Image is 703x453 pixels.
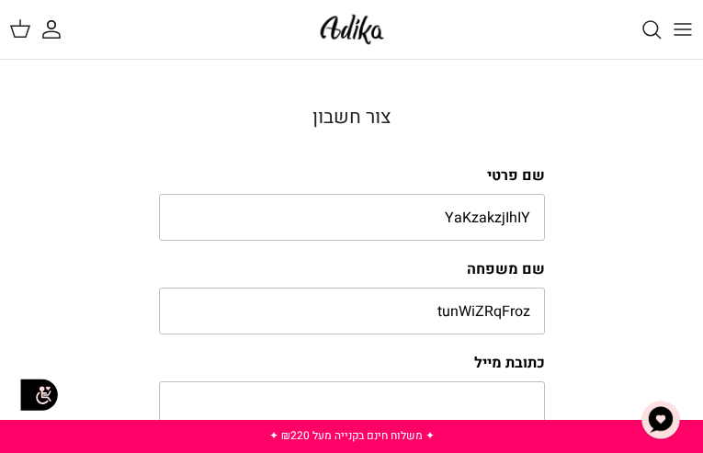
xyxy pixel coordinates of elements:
a: החשבון שלי [40,9,81,50]
h2: צור חשבון [159,106,545,129]
a: ✦ משלוח חינם בקנייה מעל ₪220 ✦ [269,427,435,444]
label: שם פרטי [159,165,545,186]
label: כתובת מייל [159,353,545,373]
img: Adika IL [315,9,389,50]
label: שם משפחה [159,259,545,279]
button: Toggle menu [663,9,703,50]
img: accessibility_icon02.svg [14,370,64,421]
a: חיפוש [622,9,663,50]
button: צ'אט [633,392,688,447]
